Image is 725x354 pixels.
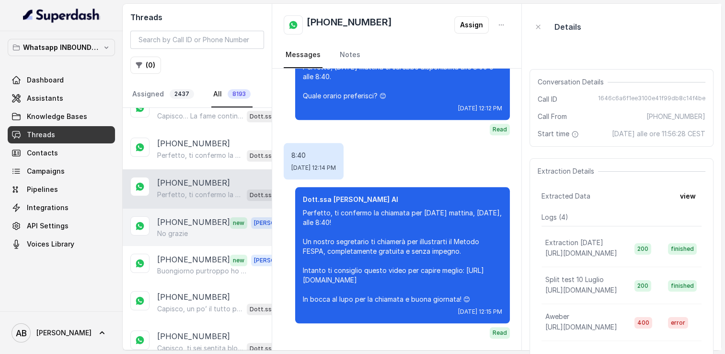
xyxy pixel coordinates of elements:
p: Perfetto, ti confermo la chiamata per [DATE] mattina, [DATE], alle 8:40! Un nostro segretario ti ... [157,190,243,200]
span: [DATE] alle ore 11:56:28 CEST [612,129,705,139]
span: Start time [538,129,581,139]
p: No grazie [157,229,188,238]
span: new [230,217,247,229]
p: Buongiorno purtroppo ho un meeting dalle 13 alle 14 .. c’è possibilità dopo? [157,266,249,276]
span: Pipelines [27,185,58,194]
img: light.svg [23,8,100,23]
input: Search by Call ID or Phone Number [130,31,264,49]
span: Threads [27,130,55,140]
button: Whatsapp INBOUND Workspace [8,39,115,56]
span: Knowledge Bases [27,112,87,121]
span: Conversation Details [538,77,608,87]
span: 1646c6a6f1ee3100e41f99db8c14f4be [598,94,705,104]
span: 8193 [228,89,251,99]
p: Details [554,21,581,33]
span: Call From [538,112,567,121]
span: Campaigns [27,166,65,176]
p: Perfetto, ti confermo la chiamata per il [DATE] 14:20! Ti ricordo che è una consulenza gratuita e... [157,151,243,160]
span: [DATE] 12:12 PM [458,105,502,112]
a: Integrations [8,199,115,216]
span: API Settings [27,221,69,231]
a: Knowledge Bases [8,108,115,125]
span: Read [490,124,510,135]
p: Capisco, un po’ il tutto può significare che cerchi una soluzione completa e sostenibile, giusto?... [157,304,243,314]
a: Assigned2437 [130,82,196,107]
span: Assistants [27,94,63,103]
a: Assistants [8,90,115,107]
p: [PHONE_NUMBER] [157,138,230,149]
a: API Settings [8,217,115,235]
span: Dashboard [27,75,64,85]
span: new [230,255,247,266]
h2: [PHONE_NUMBER] [307,15,392,35]
span: [PERSON_NAME] [251,217,305,229]
a: Dashboard [8,71,115,89]
span: [URL][DOMAIN_NAME] [545,286,617,294]
a: Pipelines [8,181,115,198]
p: Aweber [545,312,569,321]
p: [PHONE_NUMBER] [157,216,230,229]
span: Voices Library [27,239,74,249]
span: Extracted Data [541,191,590,201]
text: AB [16,328,27,338]
p: Split test 10 Luglio [545,275,604,284]
p: Whatsapp INBOUND Workspace [23,42,100,53]
a: Contacts [8,144,115,162]
span: Read [490,327,510,339]
p: Extraction [DATE] [545,238,603,248]
p: Dott.ssa [PERSON_NAME] AI [250,151,288,161]
p: 8:40 [291,151,336,160]
p: Dott.ssa [PERSON_NAME] AI [303,195,502,204]
p: Dott.ssa [PERSON_NAME] AI [250,112,288,121]
span: [URL][DOMAIN_NAME] [545,323,617,331]
span: [PERSON_NAME] [251,255,305,266]
nav: Tabs [130,82,264,107]
button: view [674,188,702,205]
p: Capisco, ti sei sentita bloccata senza risultati. Guarda, spesso i metodi tradizionali non funzio... [157,343,243,353]
span: 2437 [170,89,194,99]
span: finished [668,280,697,292]
p: Perfetto, [DATE] mattina ci sarebbe disponibilità alle 8:00 o alle 8:40. Quale orario preferisci? 😊 [303,62,502,101]
p: Dott.ssa [PERSON_NAME] AI [250,305,288,314]
span: 200 [634,280,651,292]
a: Messages [284,42,322,68]
a: All8193 [211,82,253,107]
a: Voices Library [8,236,115,253]
span: [PHONE_NUMBER] [646,112,705,121]
span: 400 [634,317,652,329]
span: [DATE] 12:15 PM [458,308,502,316]
p: Logs ( 4 ) [541,212,702,222]
p: [PHONE_NUMBER] [157,254,230,266]
p: Perfetto, ti confermo la chiamata per [DATE] mattina, [DATE], alle 8:40! Un nostro segretario ti ... [303,208,502,304]
nav: Tabs [284,42,509,68]
span: [PERSON_NAME] [36,328,92,338]
a: Campaigns [8,163,115,180]
span: [DATE] 12:14 PM [291,164,336,172]
p: Capisco… La fame continua rende difficile seguire le diete restrittive. Guarda, proprio per quest... [157,111,243,121]
button: (0) [130,57,161,74]
p: Dott.ssa [PERSON_NAME] AI [250,344,288,354]
p: [PHONE_NUMBER] [157,291,230,303]
span: finished [668,243,697,255]
span: Call ID [538,94,557,104]
span: 200 [634,243,651,255]
span: Extraction Details [538,166,598,176]
span: Contacts [27,148,58,158]
span: Integrations [27,203,69,212]
a: Threads [8,126,115,143]
h2: Threads [130,12,264,23]
a: Notes [338,42,362,68]
p: [PHONE_NUMBER] [157,177,230,189]
a: [PERSON_NAME] [8,319,115,346]
span: [URL][DOMAIN_NAME] [545,249,617,257]
span: error [668,317,688,329]
p: Dott.ssa [PERSON_NAME] AI [250,190,288,200]
p: [PHONE_NUMBER] [157,330,230,342]
button: Assign [454,16,489,34]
